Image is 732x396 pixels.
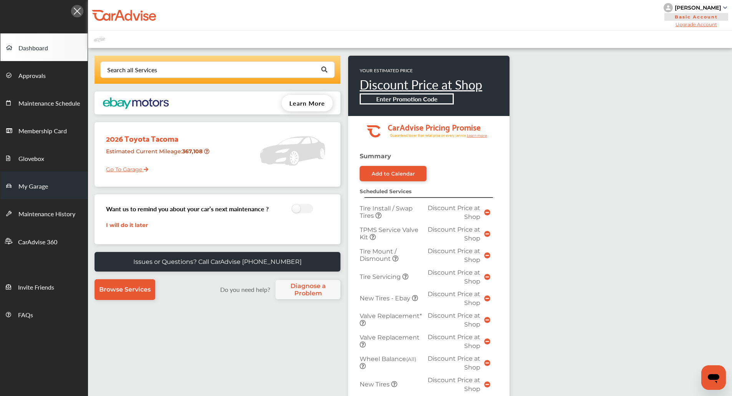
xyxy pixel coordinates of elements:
[182,148,204,155] strong: 367,108
[360,188,412,194] strong: Scheduled Services
[723,7,727,9] img: sCxJUJ+qAmfqhQGDUl18vwLg4ZYJ6CxN7XmbOMBAAAAAElFTkSuQmCC
[279,282,337,297] span: Diagnose a Problem
[216,285,274,294] label: Do you need help?
[100,126,213,145] div: 2026 Toyota Tacoma
[0,33,88,61] a: Dashboard
[428,355,480,371] span: Discount Price at Shop
[406,356,416,362] small: (All)
[0,89,88,116] a: Maintenance Schedule
[428,376,480,393] span: Discount Price at Shop
[0,172,88,199] a: My Garage
[0,61,88,89] a: Approvals
[107,67,157,73] div: Search all Services
[18,283,54,293] span: Invite Friends
[428,204,480,220] span: Discount Price at Shop
[360,273,402,280] span: Tire Servicing
[106,204,269,213] h3: Want us to remind you about your car’s next maintenance ?
[360,381,391,388] span: New Tires
[18,209,75,219] span: Maintenance History
[664,22,729,27] span: Upgrade Account
[260,126,325,176] img: placeholder_car.5a1ece94.svg
[0,199,88,227] a: Maintenance History
[18,237,57,247] span: CarAdvise 360
[18,126,67,136] span: Membership Card
[95,252,340,272] a: Issues or Questions? Call CarAdvise [PHONE_NUMBER]
[276,280,340,299] a: Diagnose a Problem
[133,258,302,265] p: Issues or Questions? Call CarAdvise [PHONE_NUMBER]
[428,312,480,328] span: Discount Price at Shop
[99,286,151,293] span: Browse Services
[360,152,391,160] strong: Summary
[664,13,728,21] span: Basic Account
[388,120,481,134] tspan: CarAdvise Pricing Promise
[428,269,480,285] span: Discount Price at Shop
[71,5,83,17] img: Icon.5fd9dcc7.svg
[100,160,148,175] a: Go To Garage
[18,43,48,53] span: Dashboard
[372,171,415,177] div: Add to Calendar
[94,35,105,44] img: placeholder_car.fcab19be.svg
[428,290,480,307] span: Discount Price at Shop
[0,116,88,144] a: Membership Card
[360,334,420,341] span: Valve Replacement
[360,248,397,262] span: Tire Mount / Dismount
[675,4,721,11] div: [PERSON_NAME]
[18,154,44,164] span: Glovebox
[18,310,33,320] span: FAQs
[360,295,412,302] span: New Tires - Ebay
[428,226,480,242] span: Discount Price at Shop
[360,226,418,241] span: TPMS Service Valve Kit
[428,333,480,350] span: Discount Price at Shop
[376,94,438,103] b: Enter Promotion Code
[18,99,80,109] span: Maintenance Schedule
[360,76,482,93] a: Discount Price at Shop
[360,166,427,181] a: Add to Calendar
[0,144,88,172] a: Glovebox
[360,205,413,219] span: Tire Install / Swap Tires
[664,3,673,12] img: knH8PDtVvWoAbQRylUukY18CTiRevjo20fAtgn5MLBQj4uumYvk2MzTtcAIzfGAtb1XOLVMAvhLuqoNAbL4reqehy0jehNKdM...
[390,133,467,138] tspan: Guaranteed lower than retail price on every service.
[289,99,325,108] span: Learn More
[360,312,422,320] span: Valve Replacement*
[106,222,148,229] a: I will do it later
[701,365,726,390] iframe: Button to launch messaging window
[360,67,482,74] p: YOUR ESTIMATED PRICE
[100,145,213,164] div: Estimated Current Mileage :
[360,355,416,363] span: Wheel Balance
[95,279,155,300] a: Browse Services
[428,247,480,263] span: Discount Price at Shop
[467,133,487,138] tspan: Learn more
[18,182,48,192] span: My Garage
[18,71,46,81] span: Approvals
